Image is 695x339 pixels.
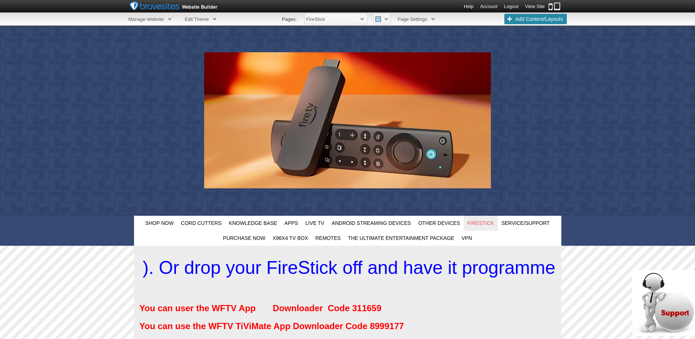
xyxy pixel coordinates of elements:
a: Live TV [302,216,328,231]
a: Cord Cutters [177,216,225,231]
a: The Ultimate Entertainment Package [344,231,458,246]
span: FireStick [304,14,368,25]
span: Manage Website [129,13,171,26]
span: Cord Cutters [181,220,221,226]
span: VPN [462,235,472,241]
a: FireStick [464,216,498,231]
span: Purchase Now [223,235,266,241]
a: Shop Now [142,216,177,231]
img: Bravesites_toolbar_logo [129,1,231,12]
strong: You can use the WFTV TiViMate App Downloader Code 8999177 [140,321,404,331]
a: Logout [504,4,519,9]
span: You can user the WFTV App Downloader Code 311659 [140,303,382,313]
span: Remotes [315,235,340,241]
span: Knowledge Base [229,220,277,226]
a: Other Devices [415,216,463,231]
span: FireStick [467,220,494,226]
img: header photo [204,52,491,188]
a: Android Streaming Devices [328,216,415,231]
a: Help [464,4,474,9]
iframe: chat widget [629,267,695,339]
span: Live TV [305,220,324,226]
a: Remotes [312,231,344,246]
span: Edit Theme [185,13,216,26]
li: Pages: [282,13,297,26]
a: Account [480,4,497,9]
span: Service/Support [501,220,550,226]
span: Page Settings [398,13,435,26]
a: X96X4 TV Box [269,231,312,246]
span: Add Content/Layouts [504,14,567,25]
a: Service/Support [498,216,554,231]
a: Apps [281,216,302,231]
span: Shop Now [145,220,174,226]
span: The Ultimate Entertainment Package [348,235,454,241]
span: Apps [285,220,298,226]
a: Knowledge Base [225,216,281,231]
marquee: FireStick users can easily add any of the WFTV Apps to your device. Simply start the Downloader A... [140,253,556,282]
a: VPN [458,231,476,246]
img: Chat attention grabber [3,3,69,69]
span: Other Devices [418,220,460,226]
span: X96X4 TV Box [272,235,308,241]
a: View Site [525,4,545,9]
a: Add Content/Layouts [504,16,567,22]
span: Android Streaming Devices [332,220,411,226]
a: Purchase Now [219,231,269,246]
